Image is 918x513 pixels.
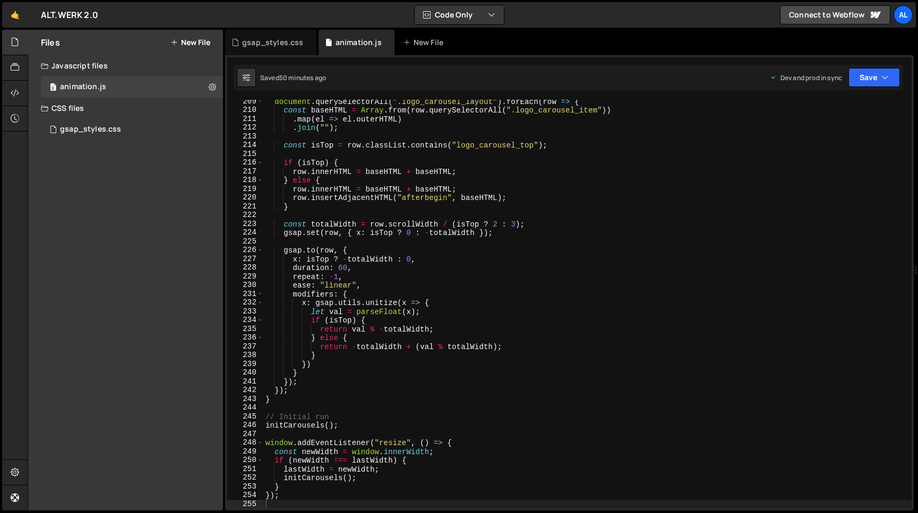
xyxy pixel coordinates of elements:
div: 209 [227,97,263,106]
div: 241 [227,377,263,386]
div: 224 [227,228,263,237]
div: 234 [227,316,263,325]
a: Connect to Webflow [780,5,890,24]
span: 0 [50,84,56,92]
div: animation.js [336,37,382,48]
div: 216 [227,158,263,167]
div: 246 [227,421,263,430]
div: 211 [227,115,263,124]
div: 213 [227,132,263,141]
div: ALT.WERK 2.0 [41,8,98,21]
div: 217 [227,167,263,176]
div: 223 [227,220,263,229]
div: 14912/38821.js [41,76,223,98]
div: 221 [227,202,263,211]
h2: Files [41,37,60,48]
button: Code Only [415,5,504,24]
div: 239 [227,360,263,369]
div: Dev and prod in sync [770,73,842,82]
div: 210 [227,106,263,115]
div: 229 [227,272,263,281]
button: Save [848,68,900,87]
div: 50 minutes ago [279,73,326,82]
div: 244 [227,403,263,412]
div: 250 [227,456,263,465]
div: CSS files [28,98,223,119]
div: 245 [227,412,263,421]
div: 253 [227,482,263,491]
div: 247 [227,430,263,439]
div: 251 [227,465,263,474]
div: 236 [227,333,263,342]
div: 219 [227,185,263,194]
div: 231 [227,290,263,299]
div: 227 [227,255,263,264]
div: 220 [227,193,263,202]
div: 235 [227,325,263,334]
div: 240 [227,368,263,377]
div: Javascript files [28,55,223,76]
div: 233 [227,307,263,316]
div: 237 [227,342,263,351]
div: 238 [227,351,263,360]
div: 212 [227,123,263,132]
div: 242 [227,386,263,395]
div: 232 [227,298,263,307]
div: Saved [260,73,326,82]
div: animation.js [60,82,106,92]
div: 249 [227,447,263,456]
div: 228 [227,263,263,272]
div: 255 [227,500,263,509]
div: 214 [227,141,263,150]
div: 222 [227,211,263,220]
div: New File [403,37,448,48]
div: 254 [227,491,263,500]
a: AL [894,5,913,24]
div: gsap_styles.css [60,125,121,134]
div: 252 [227,473,263,482]
div: 14912/40509.css [41,119,223,140]
a: 🤙 [2,2,28,28]
div: 218 [227,176,263,185]
div: gsap_styles.css [242,37,303,48]
div: 230 [227,281,263,290]
button: New File [170,38,210,47]
div: 225 [227,237,263,246]
div: 226 [227,246,263,255]
div: 248 [227,438,263,447]
div: 243 [227,395,263,404]
div: 215 [227,150,263,159]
